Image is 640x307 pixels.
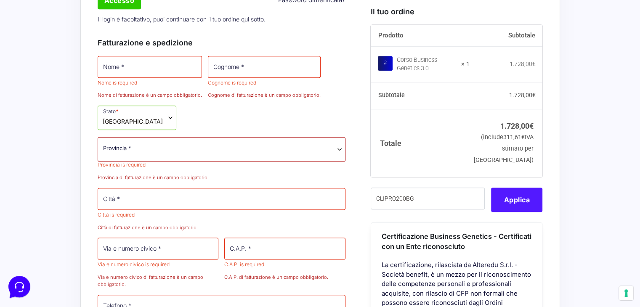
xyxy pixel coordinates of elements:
span: C.A.P. is required [224,261,264,267]
p: Via e numero civico di fatturazione è un campo obbligatorio. [98,274,219,288]
span: Italia [103,117,163,126]
img: dark [40,47,57,64]
input: Via e numero civico * [98,238,219,259]
button: Home [7,230,58,249]
span: Cognome is required [208,79,256,86]
th: Totale [371,109,470,177]
span: Le tue conversazioni [13,34,72,40]
strong: × 1 [461,61,470,69]
button: Le tue preferenze relative al consenso per le tecnologie di tracciamento [619,286,633,300]
p: Città di fatturazione è un campo obbligatorio. [98,224,346,231]
th: Subtotale [470,25,543,47]
span: Provincia [98,137,346,161]
bdi: 1.728,00 [509,92,535,99]
span: Città is required [98,212,135,218]
img: dark [13,47,30,64]
span: Nome is required [98,79,137,86]
button: Aiuto [110,230,162,249]
p: Il login è facoltativo, puoi continuare con il tuo ordine qui sotto. [95,11,349,28]
iframe: Customerly Messenger Launcher [7,274,32,299]
h3: Il tuo ordine [371,6,542,18]
input: Coupon [371,188,485,209]
span: € [532,61,535,68]
input: Nome * [98,56,202,78]
input: Città * [98,188,346,210]
p: Cognome di fatturazione è un campo obbligatorio. [208,92,321,99]
small: (include IVA stimato per [GEOGRAPHIC_DATA]) [474,134,534,164]
bdi: 1.728,00 [509,61,535,68]
p: C.A.P. di fatturazione è un campo obbligatorio. [224,274,345,281]
span: € [521,134,525,141]
button: Applica [491,188,542,212]
p: Nome di fatturazione è un campo obbligatorio. [98,92,202,99]
th: Prodotto [371,25,470,47]
img: dark [27,47,44,64]
button: Messaggi [58,230,110,249]
input: Cognome * [208,56,321,78]
span: Certificazione Business Genetics - Certificati con un Ente riconosciuto [382,232,531,251]
img: Corso Business Genetics 3.0 [378,56,393,71]
p: Messaggi [73,241,96,249]
span: Provincia is required [98,161,146,168]
p: Provincia di fatturazione è un campo obbligatorio. [98,174,346,181]
input: C.A.P. * [224,238,345,259]
a: Apri Centro Assistenza [90,104,155,111]
span: Provincia * [103,144,131,153]
p: Home [25,241,40,249]
h3: Fatturazione e spedizione [98,37,346,48]
button: Inizia una conversazione [13,71,155,87]
span: Inizia una conversazione [55,76,124,82]
div: Corso Business Genetics 3.0 [397,56,456,73]
span: Stato [98,106,176,130]
span: 311,61 [503,134,525,141]
span: Via e numero civico is required [98,261,170,267]
span: € [532,92,535,99]
th: Subtotale [371,82,470,109]
p: Aiuto [130,241,142,249]
bdi: 1.728,00 [500,122,534,130]
h2: Ciao da Marketers 👋 [7,7,141,20]
span: Trova una risposta [13,104,66,111]
span: € [529,122,534,130]
input: Cerca un articolo... [19,122,138,131]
